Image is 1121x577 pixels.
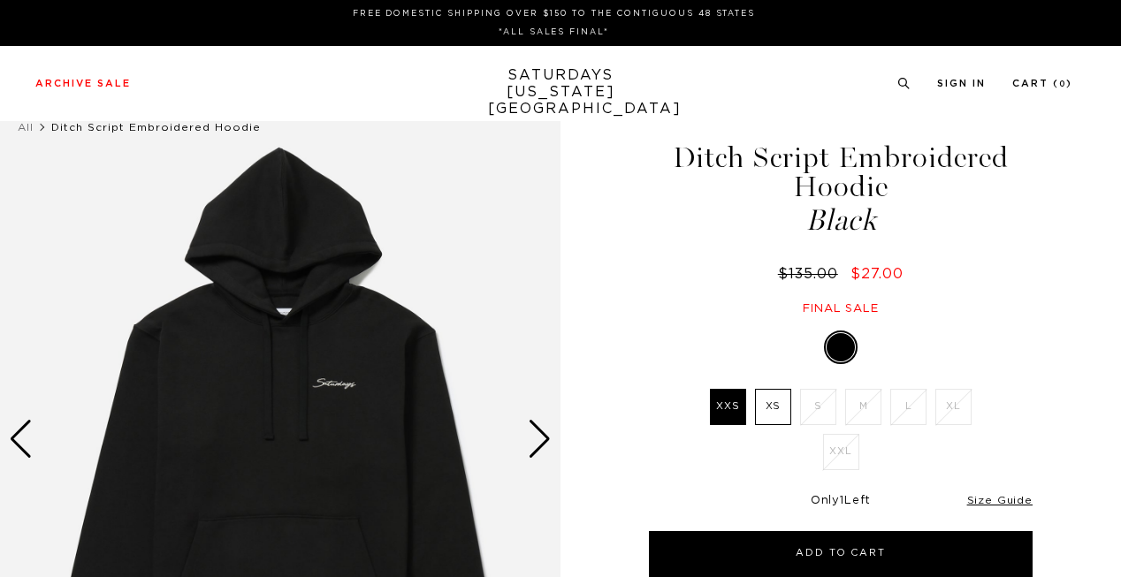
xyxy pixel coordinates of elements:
p: FREE DOMESTIC SHIPPING OVER $150 TO THE CONTIGUOUS 48 STATES [42,7,1065,20]
small: 0 [1059,80,1066,88]
span: 1 [840,495,844,506]
div: Previous slide [9,420,33,459]
p: *ALL SALES FINAL* [42,26,1065,39]
div: Final sale [646,301,1035,316]
label: XXS [710,389,746,425]
span: Black [646,206,1035,235]
h1: Ditch Script Embroidered Hoodie [646,143,1035,235]
a: SATURDAYS[US_STATE][GEOGRAPHIC_DATA] [488,67,634,118]
label: XS [755,389,791,425]
div: Next slide [528,420,552,459]
a: All [18,122,34,133]
a: Size Guide [967,495,1033,505]
span: $27.00 [850,267,904,281]
span: Ditch Script Embroidered Hoodie [51,122,261,133]
a: Sign In [937,79,986,88]
div: Only Left [649,494,1033,509]
a: Archive Sale [35,79,131,88]
button: Add to Cart [649,531,1033,577]
del: $135.00 [778,267,845,281]
a: Cart (0) [1012,79,1072,88]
